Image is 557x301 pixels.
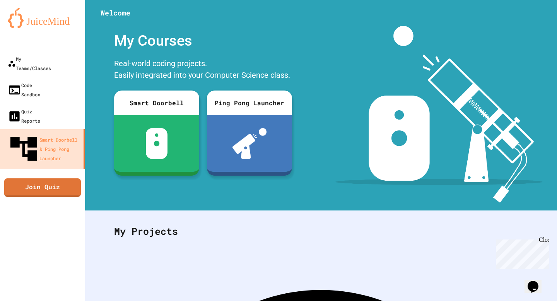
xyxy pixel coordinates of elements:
div: My Projects [106,216,536,246]
a: Join Quiz [4,178,81,197]
img: banner-image-my-projects.png [335,26,543,203]
div: Code Sandbox [8,80,40,99]
div: Quiz Reports [8,107,40,125]
div: Ping Pong Launcher [207,91,292,115]
div: My Teams/Classes [8,54,51,73]
div: Smart Doorbell & Ping Pong Launcher [8,133,80,165]
div: Chat with us now!Close [3,3,53,49]
div: My Courses [110,26,296,56]
div: Real-world coding projects. Easily integrated into your Computer Science class. [110,56,296,85]
iframe: chat widget [493,236,549,269]
iframe: chat widget [525,270,549,293]
div: Smart Doorbell [114,91,199,115]
img: ppl-with-ball.png [232,128,267,159]
img: logo-orange.svg [8,8,77,28]
img: sdb-white.svg [146,128,168,159]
